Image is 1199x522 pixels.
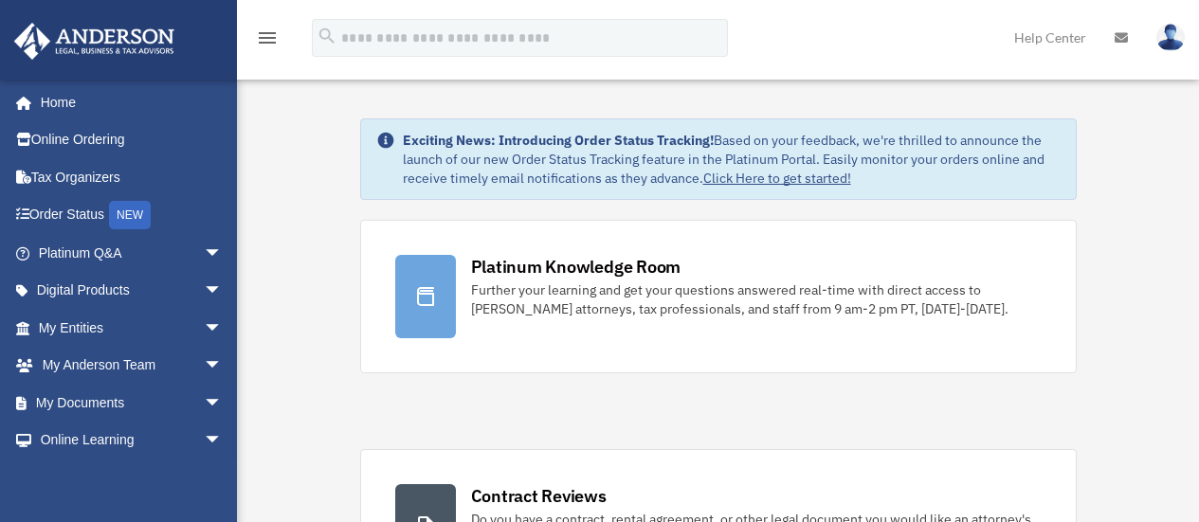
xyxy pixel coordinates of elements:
[471,280,1042,318] div: Further your learning and get your questions answered real-time with direct access to [PERSON_NAM...
[13,234,251,272] a: Platinum Q&Aarrow_drop_down
[13,196,251,235] a: Order StatusNEW
[1156,24,1185,51] img: User Pic
[13,121,251,159] a: Online Ordering
[204,272,242,311] span: arrow_drop_down
[256,33,279,49] a: menu
[204,347,242,386] span: arrow_drop_down
[204,384,242,423] span: arrow_drop_down
[360,220,1077,373] a: Platinum Knowledge Room Further your learning and get your questions answered real-time with dire...
[13,83,242,121] a: Home
[471,484,607,508] div: Contract Reviews
[204,309,242,348] span: arrow_drop_down
[13,347,251,385] a: My Anderson Teamarrow_drop_down
[109,201,151,229] div: NEW
[317,26,337,46] i: search
[9,23,180,60] img: Anderson Advisors Platinum Portal
[13,422,251,459] a: Online Learningarrow_drop_down
[403,131,1061,188] div: Based on your feedback, we're thrilled to announce the launch of our new Order Status Tracking fe...
[13,272,251,310] a: Digital Productsarrow_drop_down
[13,158,251,196] a: Tax Organizers
[403,132,714,149] strong: Exciting News: Introducing Order Status Tracking!
[471,255,681,279] div: Platinum Knowledge Room
[204,422,242,460] span: arrow_drop_down
[13,384,251,422] a: My Documentsarrow_drop_down
[204,234,242,273] span: arrow_drop_down
[256,27,279,49] i: menu
[703,170,851,187] a: Click Here to get started!
[13,309,251,347] a: My Entitiesarrow_drop_down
